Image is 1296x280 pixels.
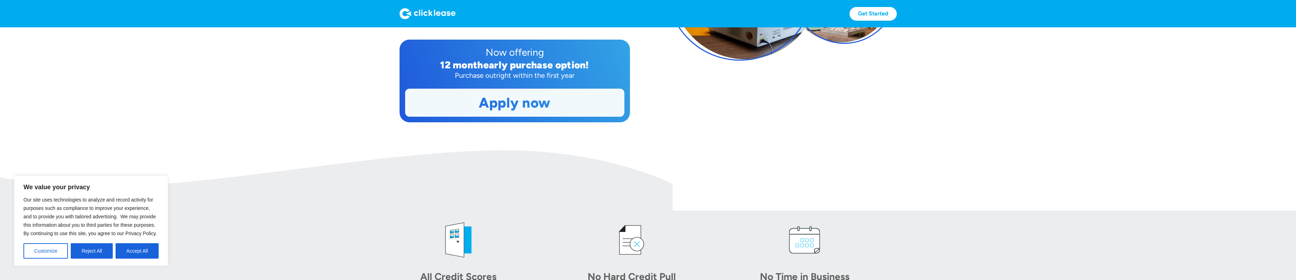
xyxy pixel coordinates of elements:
img: welcome icon [437,219,479,261]
div: early purchase option! [483,59,589,71]
a: Apply now [406,89,624,116]
img: Logo [400,8,456,19]
p: We value your privacy [23,183,159,191]
button: Reject All [71,243,113,259]
div: We value your privacy [14,176,168,266]
div: 12 month [440,59,483,71]
img: credit icon [611,219,653,261]
div: Now offering [405,45,624,59]
span: Our site uses technologies to analyze and record activity for purposes such as compliance to impr... [23,197,157,236]
button: Customize [23,243,68,259]
img: calendar icon [784,219,826,261]
button: Accept All [116,243,159,259]
div: Purchase outright within the first year [405,70,624,80]
a: Get Started [850,7,897,21]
